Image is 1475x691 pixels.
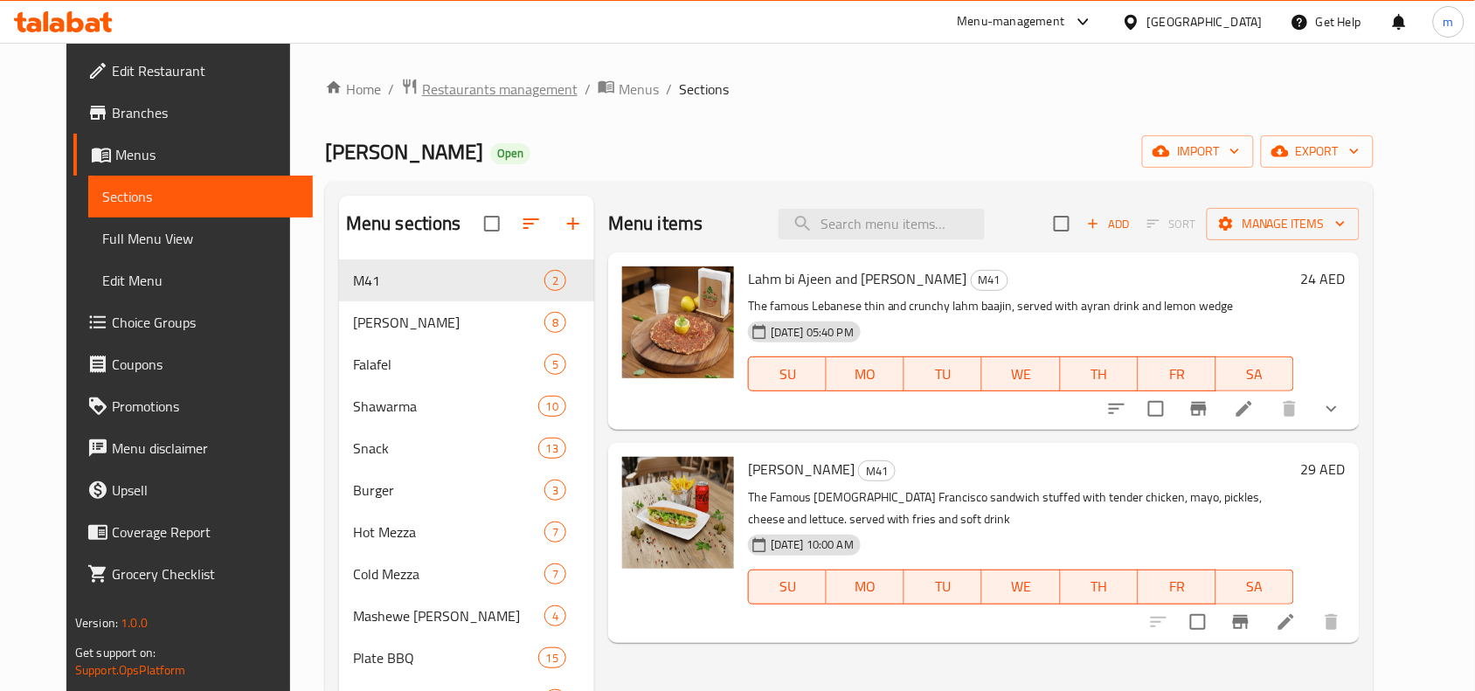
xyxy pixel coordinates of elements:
[1178,388,1220,430] button: Branch-specific-item
[1223,362,1287,387] span: SA
[545,273,565,289] span: 2
[911,362,975,387] span: TU
[545,608,565,625] span: 4
[112,480,299,501] span: Upsell
[545,524,565,541] span: 7
[1146,362,1209,387] span: FR
[339,511,594,553] div: Hot Mezza7
[1207,208,1360,240] button: Manage items
[88,259,313,301] a: Edit Menu
[75,641,156,664] span: Get support on:
[346,211,461,237] h2: Menu sections
[339,385,594,427] div: Shawarma10
[622,457,734,569] img: Francisco Ibn Beirut
[971,270,1008,291] div: M41
[339,469,594,511] div: Burger3
[544,563,566,584] div: items
[748,570,827,605] button: SU
[339,595,594,637] div: Mashewe [PERSON_NAME]4
[834,362,897,387] span: MO
[1216,570,1294,605] button: SA
[121,612,148,634] span: 1.0.0
[1444,12,1454,31] span: m
[339,259,594,301] div: M412
[538,438,566,459] div: items
[619,79,659,100] span: Menus
[1180,604,1216,640] span: Select to update
[539,398,565,415] span: 10
[75,612,118,634] span: Version:
[112,354,299,375] span: Coupons
[339,553,594,595] div: Cold Mezza7
[339,427,594,469] div: Snack13
[1301,266,1346,291] h6: 24 AED
[388,79,394,100] li: /
[73,427,313,469] a: Menu disclaimer
[73,92,313,134] a: Branches
[73,511,313,553] a: Coverage Report
[904,570,982,605] button: TU
[353,563,544,584] span: Cold Mezza
[904,356,982,391] button: TU
[112,438,299,459] span: Menu disclaimer
[112,522,299,542] span: Coverage Report
[102,186,299,207] span: Sections
[1276,612,1297,632] a: Edit menu item
[1223,574,1287,599] span: SA
[112,60,299,81] span: Edit Restaurant
[353,522,544,542] span: Hot Mezza
[598,78,659,100] a: Menus
[401,78,578,100] a: Restaurants management
[1311,601,1353,643] button: delete
[73,134,313,176] a: Menus
[353,605,544,626] span: Mashewe [PERSON_NAME]
[1138,390,1174,427] span: Select to update
[1234,398,1255,419] a: Edit menu item
[608,211,703,237] h2: Menu items
[325,78,1374,100] nav: breadcrumb
[73,301,313,343] a: Choice Groups
[1156,141,1240,162] span: import
[834,574,897,599] span: MO
[858,460,896,481] div: M41
[679,79,729,100] span: Sections
[911,574,975,599] span: TU
[1261,135,1374,168] button: export
[1321,398,1342,419] svg: Show Choices
[353,438,538,459] span: Snack
[353,605,544,626] div: Mashewe Al Fahem
[1269,388,1311,430] button: delete
[73,343,313,385] a: Coupons
[545,314,565,331] span: 8
[490,146,530,161] span: Open
[545,482,565,499] span: 3
[353,312,544,333] div: Foron Manakish
[339,343,594,385] div: Falafel5
[982,570,1060,605] button: WE
[545,566,565,583] span: 7
[353,647,538,668] div: Plate BBQ
[474,205,510,242] span: Select all sections
[422,79,578,100] span: Restaurants management
[1061,356,1139,391] button: TH
[958,11,1065,32] div: Menu-management
[353,354,544,375] span: Falafel
[544,312,566,333] div: items
[353,312,544,333] span: [PERSON_NAME]
[756,574,820,599] span: SU
[1221,213,1346,235] span: Manage items
[112,563,299,584] span: Grocery Checklist
[1142,135,1254,168] button: import
[1068,362,1132,387] span: TH
[827,570,904,605] button: MO
[1136,211,1207,238] span: Select section first
[73,553,313,595] a: Grocery Checklist
[989,574,1053,599] span: WE
[859,461,895,481] span: M41
[353,396,538,417] span: Shawarma
[490,143,530,164] div: Open
[748,487,1294,530] p: The Famous [DEMOGRAPHIC_DATA] Francisco sandwich stuffed with tender chicken, mayo, pickles, chee...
